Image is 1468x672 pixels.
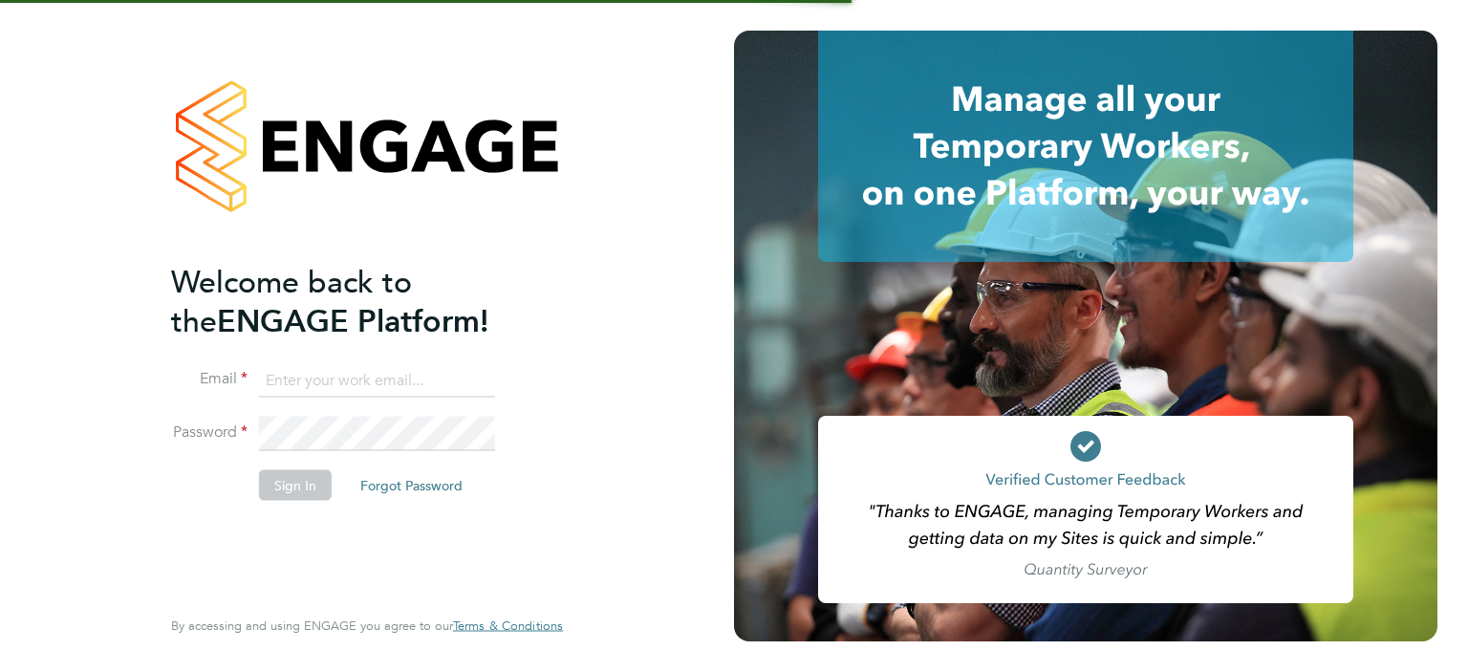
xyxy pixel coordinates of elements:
[171,423,248,443] label: Password
[171,369,248,389] label: Email
[171,262,544,340] h2: ENGAGE Platform!
[259,363,495,398] input: Enter your work email...
[453,618,563,634] a: Terms & Conditions
[259,470,332,501] button: Sign In
[345,470,478,501] button: Forgot Password
[171,618,563,634] span: By accessing and using ENGAGE you agree to our
[171,263,412,339] span: Welcome back to the
[453,618,563,634] span: Terms & Conditions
